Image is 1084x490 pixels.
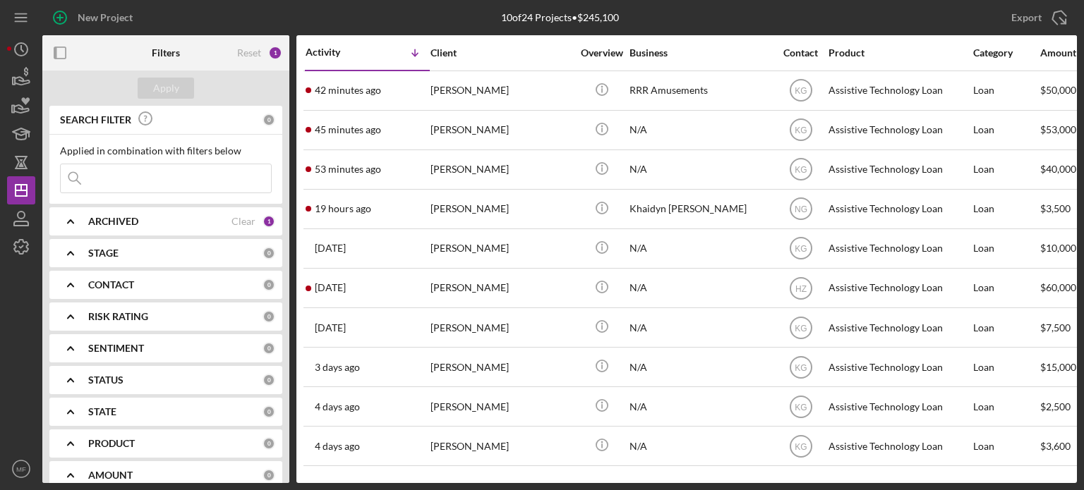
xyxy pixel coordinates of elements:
[315,203,371,214] time: 2025-09-01 23:21
[829,388,970,425] div: Assistive Technology Loan
[973,269,1039,307] div: Loan
[630,190,771,228] div: Khaidyn [PERSON_NAME]
[829,111,970,149] div: Assistive Technology Loan
[795,362,807,372] text: KG
[795,244,807,254] text: KG
[430,230,572,267] div: [PERSON_NAME]
[430,388,572,425] div: [PERSON_NAME]
[237,47,261,59] div: Reset
[829,269,970,307] div: Assistive Technology Loan
[430,309,572,346] div: [PERSON_NAME]
[430,111,572,149] div: [PERSON_NAME]
[138,78,194,99] button: Apply
[795,441,807,451] text: KG
[88,438,135,449] b: PRODUCT
[263,437,275,450] div: 0
[60,114,131,125] b: SEARCH FILTER
[1011,4,1042,32] div: Export
[315,85,381,96] time: 2025-09-02 18:34
[973,151,1039,188] div: Loan
[315,441,360,452] time: 2025-08-30 03:10
[829,427,970,465] div: Assistive Technology Loan
[42,4,147,32] button: New Project
[774,47,827,59] div: Contact
[152,47,180,59] b: Filters
[829,47,970,59] div: Product
[829,309,970,346] div: Assistive Technology Loan
[795,204,807,214] text: NG
[263,469,275,482] div: 0
[78,4,133,32] div: New Project
[795,125,807,135] text: KG
[795,86,807,96] text: KG
[630,151,771,188] div: N/A
[829,230,970,267] div: Assistive Technology Loan
[60,145,272,157] div: Applied in combination with filters below
[88,374,124,386] b: STATUS
[795,283,807,293] text: HZ
[315,401,360,412] time: 2025-08-30 04:25
[630,348,771,386] div: N/A
[829,72,970,109] div: Assistive Technology Loan
[630,230,771,267] div: N/A
[263,247,275,259] div: 0
[315,362,360,373] time: 2025-08-30 14:55
[575,47,628,59] div: Overview
[88,406,116,417] b: STATE
[315,124,381,135] time: 2025-09-02 18:31
[88,247,119,259] b: STAGE
[997,4,1077,32] button: Export
[630,111,771,149] div: N/A
[630,72,771,109] div: RRR Amusements
[630,427,771,465] div: N/A
[973,72,1039,109] div: Loan
[973,111,1039,149] div: Loan
[630,309,771,346] div: N/A
[315,322,346,333] time: 2025-08-31 07:51
[88,216,138,227] b: ARCHIVED
[263,405,275,418] div: 0
[306,47,368,58] div: Activity
[630,269,771,307] div: N/A
[88,343,144,354] b: SENTIMENT
[430,72,572,109] div: [PERSON_NAME]
[88,470,133,481] b: AMOUNT
[231,216,255,227] div: Clear
[430,47,572,59] div: Client
[973,427,1039,465] div: Loan
[263,215,275,228] div: 1
[795,323,807,333] text: KG
[430,190,572,228] div: [PERSON_NAME]
[829,348,970,386] div: Assistive Technology Loan
[829,190,970,228] div: Assistive Technology Loan
[88,279,134,290] b: CONTACT
[16,465,26,473] text: MF
[315,282,346,293] time: 2025-08-31 14:39
[263,374,275,386] div: 0
[430,151,572,188] div: [PERSON_NAME]
[315,243,346,254] time: 2025-08-31 18:31
[630,388,771,425] div: N/A
[430,269,572,307] div: [PERSON_NAME]
[88,311,148,322] b: RISK RATING
[973,348,1039,386] div: Loan
[973,47,1039,59] div: Category
[315,164,381,175] time: 2025-09-02 18:23
[630,47,771,59] div: Business
[973,190,1039,228] div: Loan
[1036,428,1070,462] iframe: Intercom live chat
[795,402,807,412] text: KG
[973,309,1039,346] div: Loan
[263,342,275,355] div: 0
[268,46,282,60] div: 1
[973,230,1039,267] div: Loan
[795,165,807,175] text: KG
[7,455,35,483] button: MF
[829,151,970,188] div: Assistive Technology Loan
[430,348,572,386] div: [PERSON_NAME]
[430,427,572,465] div: [PERSON_NAME]
[263,310,275,323] div: 0
[973,388,1039,425] div: Loan
[263,114,275,126] div: 0
[501,12,619,23] div: 10 of 24 Projects • $245,100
